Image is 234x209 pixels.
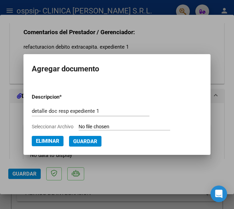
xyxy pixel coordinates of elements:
[32,124,74,129] span: Seleccionar Archivo
[69,136,101,147] button: Guardar
[32,136,64,146] button: Eliminar
[73,138,97,145] span: Guardar
[32,62,202,76] h2: Agregar documento
[36,138,59,144] span: Eliminar
[211,186,227,202] div: Open Intercom Messenger
[32,93,84,101] p: Descripcion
